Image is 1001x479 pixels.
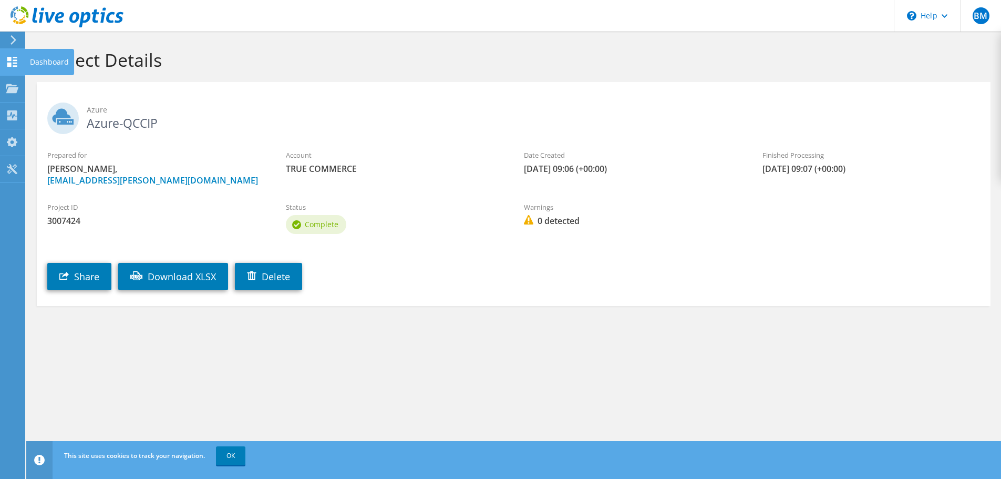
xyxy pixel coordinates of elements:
[524,202,741,212] label: Warnings
[235,263,302,290] a: Delete
[25,49,74,75] div: Dashboard
[118,263,228,290] a: Download XLSX
[973,7,989,24] span: BM
[305,219,338,229] span: Complete
[524,150,741,160] label: Date Created
[47,263,111,290] a: Share
[47,103,980,129] h2: Azure-QCCIP
[762,163,980,175] span: [DATE] 09:07 (+00:00)
[47,150,265,160] label: Prepared for
[286,163,503,175] span: TRUE COMMERCE
[87,104,980,116] span: Azure
[47,175,258,186] a: [EMAIL_ADDRESS][PERSON_NAME][DOMAIN_NAME]
[47,163,265,186] span: [PERSON_NAME],
[762,150,980,160] label: Finished Processing
[907,11,916,21] svg: \n
[47,202,265,212] label: Project ID
[524,215,741,227] span: 0 detected
[286,202,503,212] label: Status
[42,49,980,71] h1: Project Details
[47,215,265,227] span: 3007424
[216,446,245,465] a: OK
[64,451,205,460] span: This site uses cookies to track your navigation.
[286,150,503,160] label: Account
[524,163,741,175] span: [DATE] 09:06 (+00:00)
